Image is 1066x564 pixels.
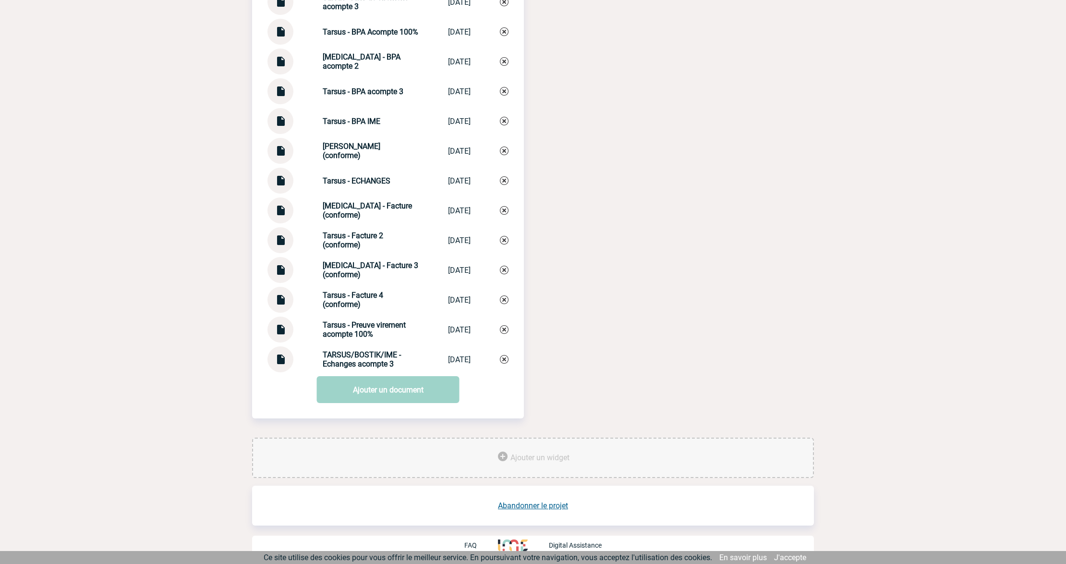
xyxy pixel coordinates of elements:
div: [DATE] [448,176,471,185]
a: FAQ [464,540,498,550]
div: [DATE] [448,295,471,305]
img: Supprimer [500,176,509,185]
div: [DATE] [448,355,471,364]
div: [DATE] [448,206,471,215]
strong: Tarsus - BPA Acompte 100% [323,27,418,37]
strong: Tarsus - Facture 2 (conforme) [323,231,383,249]
p: FAQ [464,541,477,549]
div: [DATE] [448,117,471,126]
img: Supprimer [500,147,509,155]
p: Digital Assistance [549,541,602,549]
img: Supprimer [500,87,509,96]
span: Ajouter un widget [510,453,569,462]
img: http://www.idealmeetingsevents.fr/ [498,539,528,551]
img: Supprimer [500,27,509,36]
div: [DATE] [448,27,471,37]
a: J'accepte [774,553,806,562]
strong: Tarsus - BPA acompte 3 [323,87,403,96]
strong: [MEDICAL_DATA] - BPA acompte 2 [323,52,400,71]
strong: Tarsus - Facture 4 (conforme) [323,291,383,309]
div: [DATE] [448,87,471,96]
img: Supprimer [500,206,509,215]
img: Supprimer [500,325,509,334]
div: [DATE] [448,57,471,66]
a: Ajouter un document [317,376,460,403]
div: [DATE] [448,147,471,156]
strong: [MEDICAL_DATA] - Facture 3 (conforme) [323,261,418,279]
span: Ce site utilise des cookies pour vous offrir le meilleur service. En poursuivant votre navigation... [264,553,712,562]
div: Ajouter des outils d'aide à la gestion de votre événement [252,438,814,478]
strong: Tarsus - Preuve virement acompte 100% [323,320,406,339]
div: [DATE] [448,266,471,275]
img: Supprimer [500,57,509,66]
img: Supprimer [500,236,509,245]
a: Abandonner le projet [498,501,568,510]
div: [DATE] [448,236,471,245]
strong: TARSUS/BOSTIK/IME - Echanges acompte 3 [323,350,401,368]
strong: [MEDICAL_DATA] - Facture (conforme) [323,201,412,220]
strong: Tarsus - ECHANGES [323,176,390,185]
strong: [PERSON_NAME] (conforme) [323,142,380,160]
strong: Tarsus - BPA IME [323,117,380,126]
div: [DATE] [448,325,471,334]
img: Supprimer [500,266,509,274]
img: Supprimer [500,295,509,304]
img: Supprimer [500,355,509,364]
a: En savoir plus [719,553,767,562]
img: Supprimer [500,117,509,125]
